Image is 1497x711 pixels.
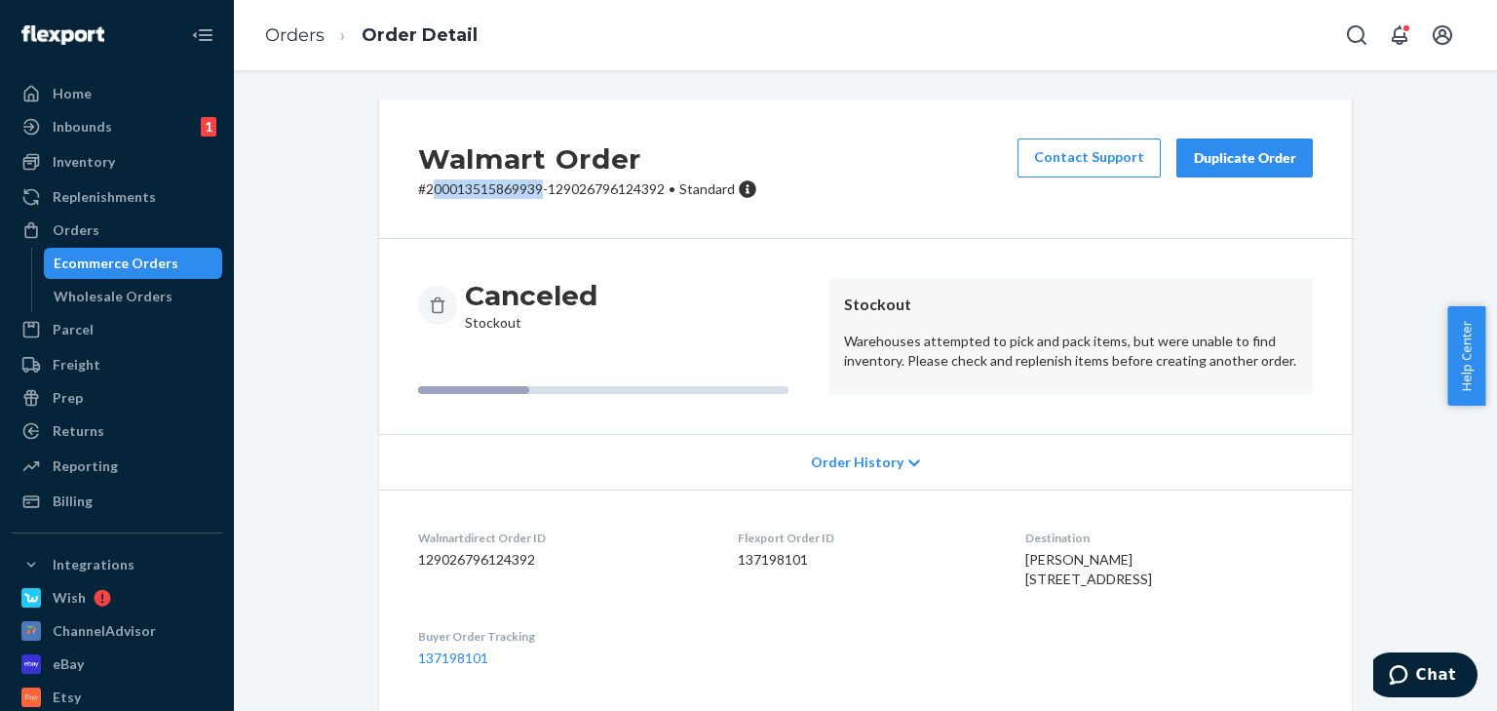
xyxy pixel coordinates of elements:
[418,650,488,666] a: 137198101
[53,421,104,441] div: Returns
[53,388,83,408] div: Prep
[265,24,325,46] a: Orders
[465,278,597,333] div: Stockout
[12,215,222,246] a: Orders
[53,621,156,641] div: ChannelAdvisor
[738,530,995,546] dt: Flexport Order ID
[12,415,222,447] a: Returns
[1017,138,1161,178] a: Contact Support
[53,187,156,207] div: Replenishments
[1373,652,1478,701] iframe: Opens a widget where you can chat to one of our agents
[1423,16,1462,55] button: Open account menu
[362,24,478,46] a: Order Detail
[669,180,675,197] span: •
[44,248,223,279] a: Ecommerce Orders
[53,320,94,339] div: Parcel
[1025,551,1152,587] span: [PERSON_NAME] [STREET_ADDRESS]
[12,549,222,580] button: Integrations
[53,555,134,574] div: Integrations
[844,332,1297,371] p: Warehouses attempted to pick and pack items, but were unable to find inventory. Please check and ...
[53,492,93,511] div: Billing
[12,486,222,517] a: Billing
[53,152,115,172] div: Inventory
[418,550,707,570] dd: 129026796124392
[465,278,597,313] h3: Canceled
[53,688,81,707] div: Etsy
[53,355,100,375] div: Freight
[53,456,118,476] div: Reporting
[679,180,735,197] span: Standard
[738,550,995,570] dd: 137198101
[53,84,92,103] div: Home
[12,111,222,142] a: Inbounds1
[12,349,222,380] a: Freight
[1193,148,1296,168] div: Duplicate Order
[1176,138,1313,178] button: Duplicate Order
[53,654,84,674] div: eBay
[12,615,222,647] a: ChannelAdvisor
[21,25,104,45] img: Flexport logo
[1025,530,1313,546] dt: Destination
[12,78,222,109] a: Home
[12,582,222,613] a: Wish
[44,281,223,312] a: Wholesale Orders
[1337,16,1376,55] button: Open Search Box
[12,382,222,414] a: Prep
[249,7,493,64] ol: breadcrumbs
[12,181,222,213] a: Replenishments
[54,287,173,306] div: Wholesale Orders
[12,146,222,178] a: Inventory
[418,179,757,199] p: # 200013515869939-129026796124392
[811,453,903,472] span: Order History
[1380,16,1419,55] button: Open notifications
[12,649,222,680] a: eBay
[1447,306,1485,406] button: Help Center
[201,117,216,137] div: 1
[53,220,99,240] div: Orders
[418,628,707,645] dt: Buyer Order Tracking
[53,588,86,608] div: Wish
[844,294,1297,316] header: Stockout
[418,138,757,179] h2: Walmart Order
[418,530,707,546] dt: Walmartdirect Order ID
[54,254,178,273] div: Ecommerce Orders
[12,314,222,345] a: Parcel
[183,16,222,55] button: Close Navigation
[12,451,222,482] a: Reporting
[53,117,112,137] div: Inbounds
